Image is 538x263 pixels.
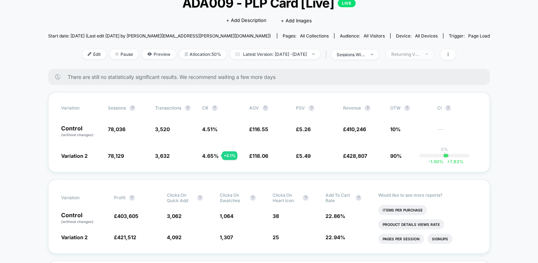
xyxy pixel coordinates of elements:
p: Control [61,212,107,224]
img: rebalance [185,52,188,56]
button: ? [129,105,135,111]
button: ? [212,105,218,111]
span: There are still no statistically significant results. We recommend waiting a few more days [68,74,476,80]
span: £ [114,213,138,219]
span: Variation [61,105,101,111]
img: end [115,52,119,56]
span: £ [249,126,268,132]
button: ? [303,195,309,201]
span: Latest Version: [DATE] - [DATE] [230,49,320,59]
span: Preview [142,49,176,59]
span: Start date: [DATE] (Last edit [DATE] by [PERSON_NAME][EMAIL_ADDRESS][PERSON_NAME][DOMAIN_NAME]) [48,33,271,39]
p: | [444,152,445,157]
button: ? [356,195,361,201]
span: 116.55 [252,126,268,132]
span: 4.65 % [202,153,219,159]
div: Pages: [283,33,329,39]
span: OTW [390,105,430,111]
span: £ [296,153,311,159]
span: -1.50 % [428,159,443,164]
span: CR [202,105,208,111]
span: Revenue [343,105,361,111]
span: £ [249,153,268,159]
span: Profit [114,195,126,200]
span: Clicks On Swatches [220,192,246,203]
span: Device: [390,33,443,39]
span: Variation 2 [61,153,88,159]
span: 3,062 [167,213,182,219]
button: ? [365,105,370,111]
span: Transactions [155,105,181,111]
span: 22.86 % [325,213,345,219]
span: 78,036 [108,126,126,132]
img: end [371,54,373,55]
span: 421,512 [117,234,136,240]
div: Audience: [340,33,385,39]
span: £ [343,126,366,132]
span: 22.94 % [325,234,345,240]
span: + Add Images [281,18,312,23]
div: Trigger: [449,33,490,39]
span: + [447,159,450,164]
span: 25 [273,234,279,240]
span: AOV [249,105,259,111]
span: £ [114,234,136,240]
span: + Add Description [226,17,266,24]
span: Add To Cart Rate [325,192,352,203]
span: 3,632 [155,153,170,159]
span: all collections [300,33,329,39]
span: 428,807 [346,153,367,159]
span: £ [296,126,311,132]
span: 3,520 [155,126,170,132]
img: end [312,53,315,55]
div: + 3.1 % [222,151,237,160]
span: Pause [110,49,138,59]
button: ? [309,105,314,111]
span: PSV [296,105,305,111]
span: Allocation: 50% [179,49,227,59]
span: --- [437,127,477,138]
button: ? [404,105,410,111]
span: 5.49 [299,153,311,159]
span: 4.51 % [202,126,218,132]
span: 78,129 [108,153,124,159]
li: Signups [428,234,452,244]
span: £ [343,153,367,159]
span: 1,307 [220,234,233,240]
span: 4,092 [167,234,182,240]
span: Edit [82,49,106,59]
span: all devices [415,33,438,39]
span: Page Load [468,33,490,39]
button: ? [250,195,256,201]
span: Sessions [108,105,126,111]
button: ? [129,195,135,201]
li: Product Details Views Rate [378,219,444,229]
p: Control [61,125,101,138]
span: 90% [390,153,402,159]
span: 1,064 [220,213,233,219]
span: | [324,49,331,60]
span: 410,246 [346,126,366,132]
p: Would like to see more reports? [378,192,477,198]
span: Clicks On Heart Icon [273,192,299,203]
p: 0% [441,147,448,152]
span: 10% [390,126,401,132]
li: Pages Per Session [378,234,424,244]
span: 403,605 [117,213,138,219]
span: 5.26 [299,126,311,132]
span: (without changes) [61,133,94,137]
span: 118.06 [252,153,268,159]
img: calendar [236,52,240,56]
button: ? [197,195,203,201]
span: Variation [61,192,101,203]
span: Variation 2 [61,234,88,240]
button: ? [445,105,451,111]
div: sessions with impression [337,52,365,57]
span: 7.83 % [443,159,464,164]
li: Items Per Purchase [378,205,427,215]
div: Returning Visitors [391,52,420,57]
button: ? [263,105,268,111]
span: (without changes) [61,219,94,224]
button: ? [185,105,191,111]
span: CI [437,105,477,111]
